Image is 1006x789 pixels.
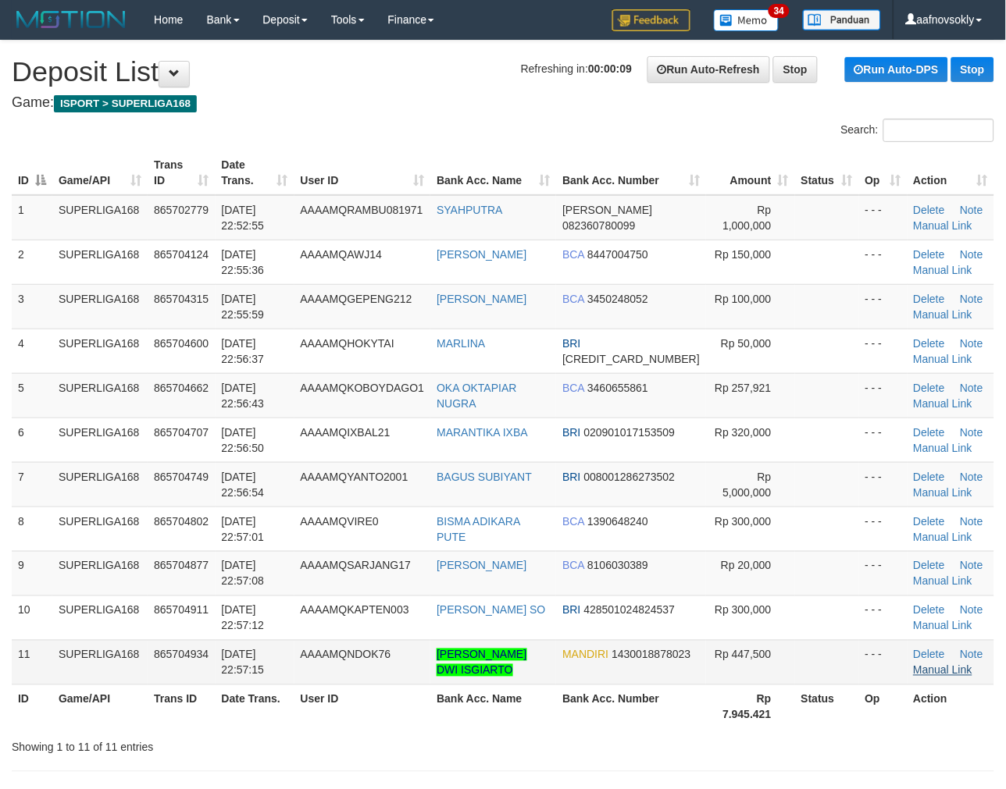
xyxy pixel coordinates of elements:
a: Run Auto-Refresh [647,56,770,83]
span: 865704707 [154,426,209,439]
td: 10 [12,595,52,640]
span: 865704749 [154,471,209,483]
a: Delete [914,471,945,483]
td: - - - [859,506,908,551]
span: [DATE] 22:52:55 [222,204,265,232]
a: [PERSON_NAME] [437,560,526,572]
a: Manual Link [914,486,973,499]
span: 865704600 [154,337,209,350]
a: Manual Link [914,664,973,677]
th: Amount: activate to sort column ascending [706,151,795,195]
a: Manual Link [914,397,973,410]
td: - - - [859,373,908,418]
span: Copy 8106030389 to clipboard [587,560,648,572]
span: [DATE] 22:57:08 [222,560,265,588]
span: 865704934 [154,649,209,661]
span: [DATE] 22:56:43 [222,382,265,410]
a: Note [961,426,984,439]
span: Rp 50,000 [721,337,772,350]
td: SUPERLIGA168 [52,595,148,640]
span: [DATE] 22:55:59 [222,293,265,321]
a: Delete [914,337,945,350]
span: AAAAMQRAMBU081971 [301,204,423,216]
td: SUPERLIGA168 [52,640,148,684]
th: Game/API [52,684,148,729]
th: Date Trans.: activate to sort column ascending [216,151,294,195]
th: Op: activate to sort column ascending [859,151,908,195]
span: 865704877 [154,560,209,572]
span: BCA [562,560,584,572]
span: BRI [562,471,580,483]
a: Note [961,515,984,528]
span: [DATE] 22:56:37 [222,337,265,365]
input: Search: [883,119,994,142]
a: Manual Link [914,575,973,588]
span: AAAAMQIXBAL21 [301,426,391,439]
span: Rp 257,921 [715,382,771,394]
span: 865704911 [154,604,209,617]
span: 34 [769,4,790,18]
span: [PERSON_NAME] [562,204,652,216]
a: Note [961,293,984,305]
a: Delete [914,248,945,261]
span: Rp 300,000 [715,604,771,617]
th: Trans ID [148,684,215,729]
td: 6 [12,418,52,462]
span: BCA [562,382,584,394]
span: Copy 167901001002532 to clipboard [562,353,700,365]
img: Button%20Memo.svg [714,9,779,31]
td: - - - [859,462,908,506]
span: 865704124 [154,248,209,261]
td: SUPERLIGA168 [52,284,148,329]
a: Stop [773,56,818,83]
a: Manual Link [914,442,973,454]
a: Manual Link [914,353,973,365]
td: 3 [12,284,52,329]
a: Run Auto-DPS [845,57,948,82]
a: Delete [914,649,945,661]
th: Status: activate to sort column ascending [795,151,859,195]
td: SUPERLIGA168 [52,329,148,373]
td: SUPERLIGA168 [52,506,148,551]
span: Refreshing in: [521,62,632,75]
a: [PERSON_NAME] DWI ISGIARTO [437,649,526,677]
td: - - - [859,284,908,329]
td: SUPERLIGA168 [52,373,148,418]
strong: 00:00:09 [588,62,632,75]
a: MARANTIKA IXBA [437,426,528,439]
a: BAGUS SUBIYANT [437,471,532,483]
th: ID [12,684,52,729]
td: 9 [12,551,52,595]
span: [DATE] 22:57:15 [222,649,265,677]
a: Delete [914,515,945,528]
a: Manual Link [914,264,973,276]
a: Delete [914,426,945,439]
span: Copy 082360780099 to clipboard [562,219,635,232]
a: Note [961,471,984,483]
span: [DATE] 22:56:54 [222,471,265,499]
span: Rp 447,500 [715,649,771,661]
span: AAAAMQKOBOYDAGO1 [301,382,425,394]
span: Rp 5,000,000 [723,471,772,499]
label: Search: [841,119,994,142]
span: AAAAMQGEPENG212 [301,293,412,305]
span: Rp 1,000,000 [723,204,772,232]
th: Bank Acc. Number: activate to sort column ascending [556,151,706,195]
th: User ID: activate to sort column ascending [294,151,431,195]
span: AAAAMQKAPTEN003 [301,604,409,617]
td: 8 [12,506,52,551]
td: - - - [859,240,908,284]
a: Delete [914,293,945,305]
th: Date Trans. [216,684,294,729]
a: Manual Link [914,620,973,632]
td: - - - [859,329,908,373]
th: User ID [294,684,431,729]
span: [DATE] 22:56:50 [222,426,265,454]
span: BRI [562,337,580,350]
td: SUPERLIGA168 [52,551,148,595]
a: Note [961,604,984,617]
th: Action: activate to sort column ascending [908,151,994,195]
a: Stop [951,57,994,82]
th: Trans ID: activate to sort column ascending [148,151,215,195]
h4: Game: [12,95,994,111]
